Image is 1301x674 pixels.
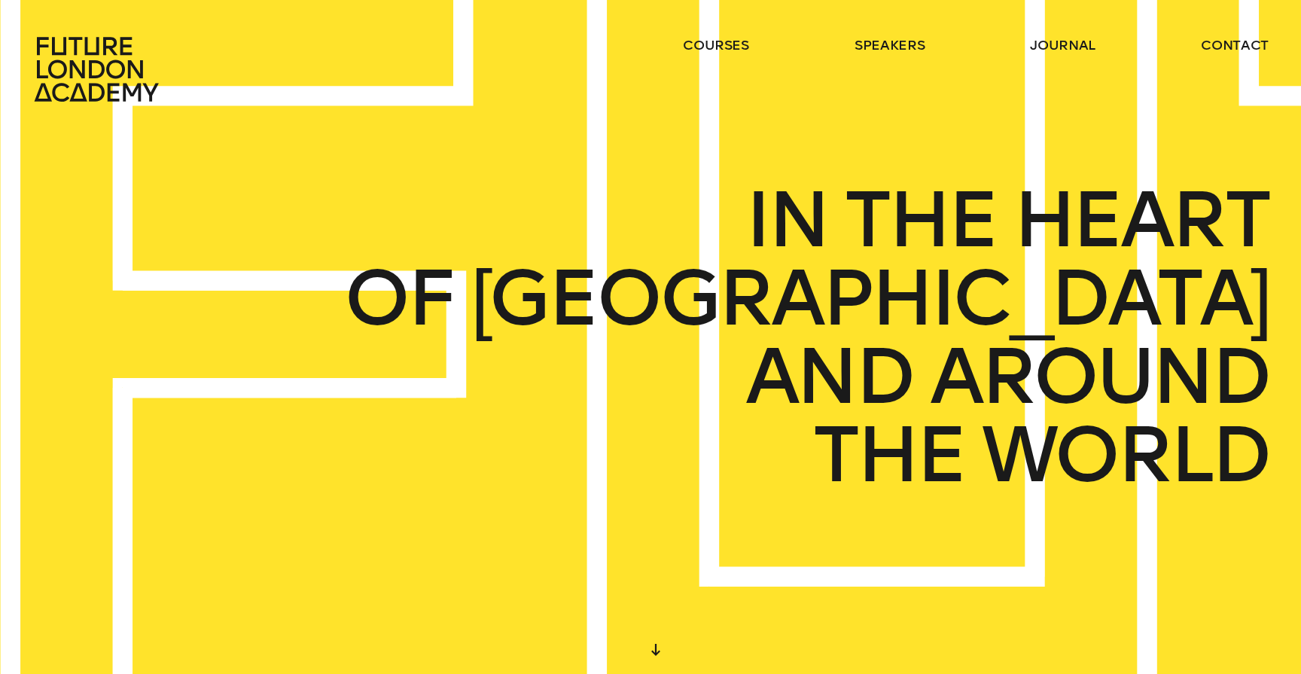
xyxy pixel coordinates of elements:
[855,36,925,54] a: speakers
[745,181,827,259] span: IN
[683,36,749,54] a: courses
[845,181,996,259] span: THE
[745,337,913,416] span: AND
[813,416,964,494] span: THE
[344,259,454,337] span: OF
[1030,36,1095,54] a: journal
[930,337,1269,416] span: AROUND
[982,416,1269,494] span: WORLD
[471,259,1269,337] span: [GEOGRAPHIC_DATA]
[1013,181,1269,259] span: HEART
[1201,36,1269,54] a: contact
